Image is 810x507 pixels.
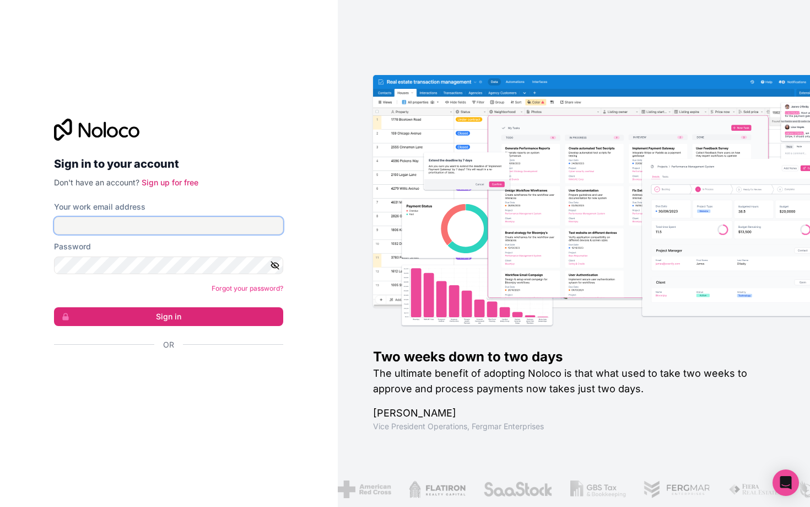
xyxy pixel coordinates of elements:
[54,178,139,187] span: Don't have an account?
[54,241,91,252] label: Password
[337,481,391,498] img: /assets/american-red-cross-BAupjrZR.png
[373,348,775,366] h1: Two weeks down to two days
[570,481,626,498] img: /assets/gbstax-C-GtDUiK.png
[373,421,775,432] h1: Vice President Operations , Fergmar Enterprises
[54,154,283,174] h2: Sign in to your account
[483,481,552,498] img: /assets/saastock-C6Zbiodz.png
[54,201,145,212] label: Your work email address
[373,366,775,397] h2: The ultimate benefit of adopting Noloco is that what used to take two weeks to approve and proces...
[373,405,775,421] h1: [PERSON_NAME]
[142,178,198,187] a: Sign up for free
[163,339,174,350] span: Or
[212,284,283,292] a: Forgot your password?
[54,217,283,234] input: Email address
[54,257,283,274] input: Password
[643,481,710,498] img: /assets/fergmar-CudnrXN5.png
[54,307,283,326] button: Sign in
[773,469,799,496] div: Open Intercom Messenger
[54,362,274,387] div: تسجيل الدخول باستخدام حساب Google (يفتح الرابط في علامة تبويب جديدة)
[728,481,780,498] img: /assets/fiera-fwj2N5v4.png
[48,362,280,387] iframe: زر تسجيل الدخول باستخدام حساب Google
[408,481,466,498] img: /assets/flatiron-C8eUkumj.png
